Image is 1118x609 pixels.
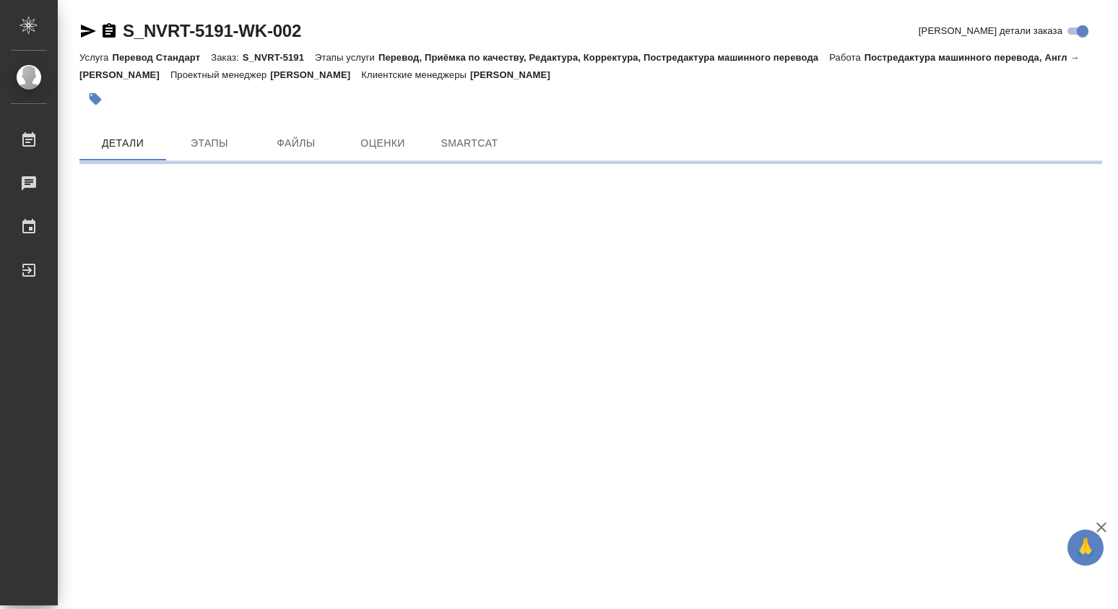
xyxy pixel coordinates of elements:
span: 🙏 [1073,532,1098,563]
p: Перевод Стандарт [112,52,211,63]
p: Заказ: [211,52,242,63]
button: 🙏 [1067,530,1104,566]
a: S_NVRT-5191-WK-002 [123,21,301,40]
button: Скопировать ссылку [100,22,118,40]
p: [PERSON_NAME] [270,69,361,80]
p: Работа [829,52,864,63]
p: Этапы услуги [315,52,378,63]
p: Проектный менеджер [170,69,270,80]
p: [PERSON_NAME] [470,69,561,80]
button: Добавить тэг [79,83,111,115]
button: Скопировать ссылку для ЯМессенджера [79,22,97,40]
p: S_NVRT-5191 [243,52,315,63]
span: [PERSON_NAME] детали заказа [919,24,1062,38]
span: Детали [88,134,157,152]
span: Оценки [348,134,417,152]
p: Перевод, Приёмка по качеству, Редактура, Корректура, Постредактура машинного перевода [378,52,829,63]
p: Услуга [79,52,112,63]
span: Файлы [261,134,331,152]
p: Клиентские менеджеры [361,69,470,80]
span: Этапы [175,134,244,152]
span: SmartCat [435,134,504,152]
